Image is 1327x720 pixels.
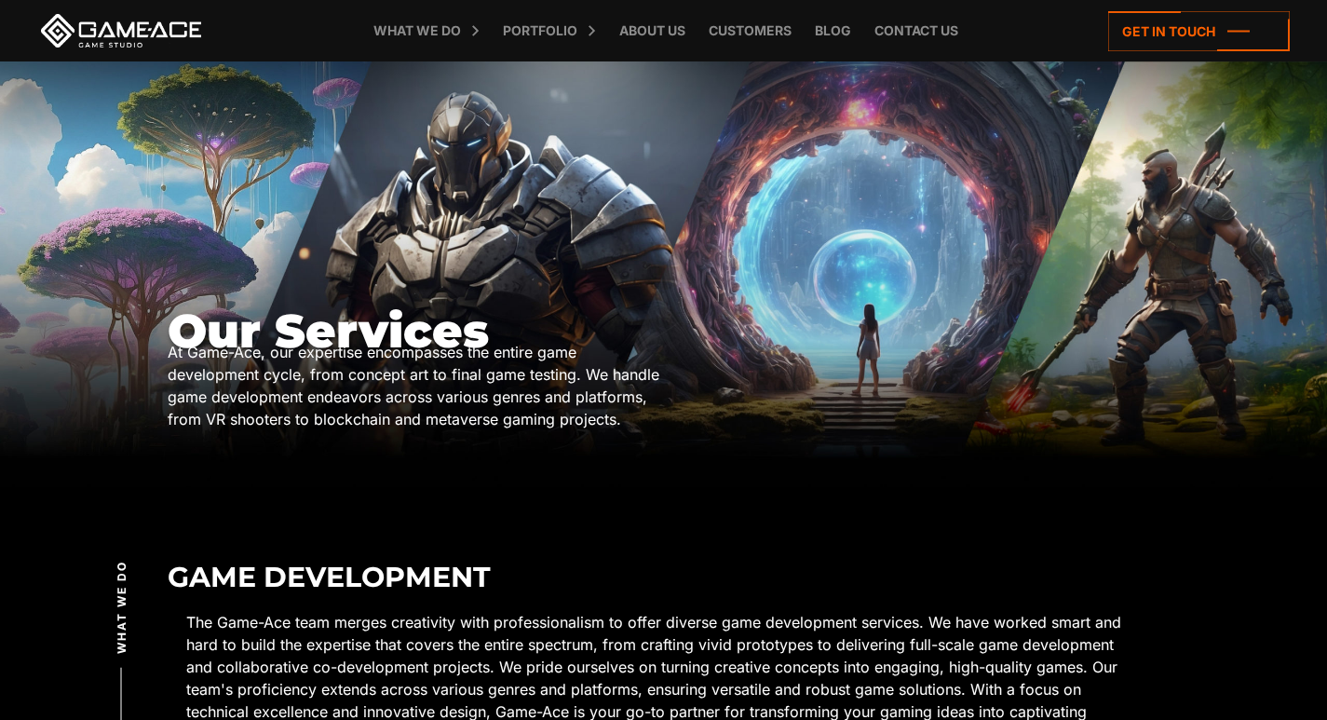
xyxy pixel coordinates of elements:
h2: Game Development [168,562,1159,592]
a: Get in touch [1108,11,1290,51]
div: At Game-Ace, our expertise encompasses the entire game development cycle, from concept art to fin... [168,341,664,430]
h1: Our Services [168,306,664,357]
span: What we do [114,560,130,653]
